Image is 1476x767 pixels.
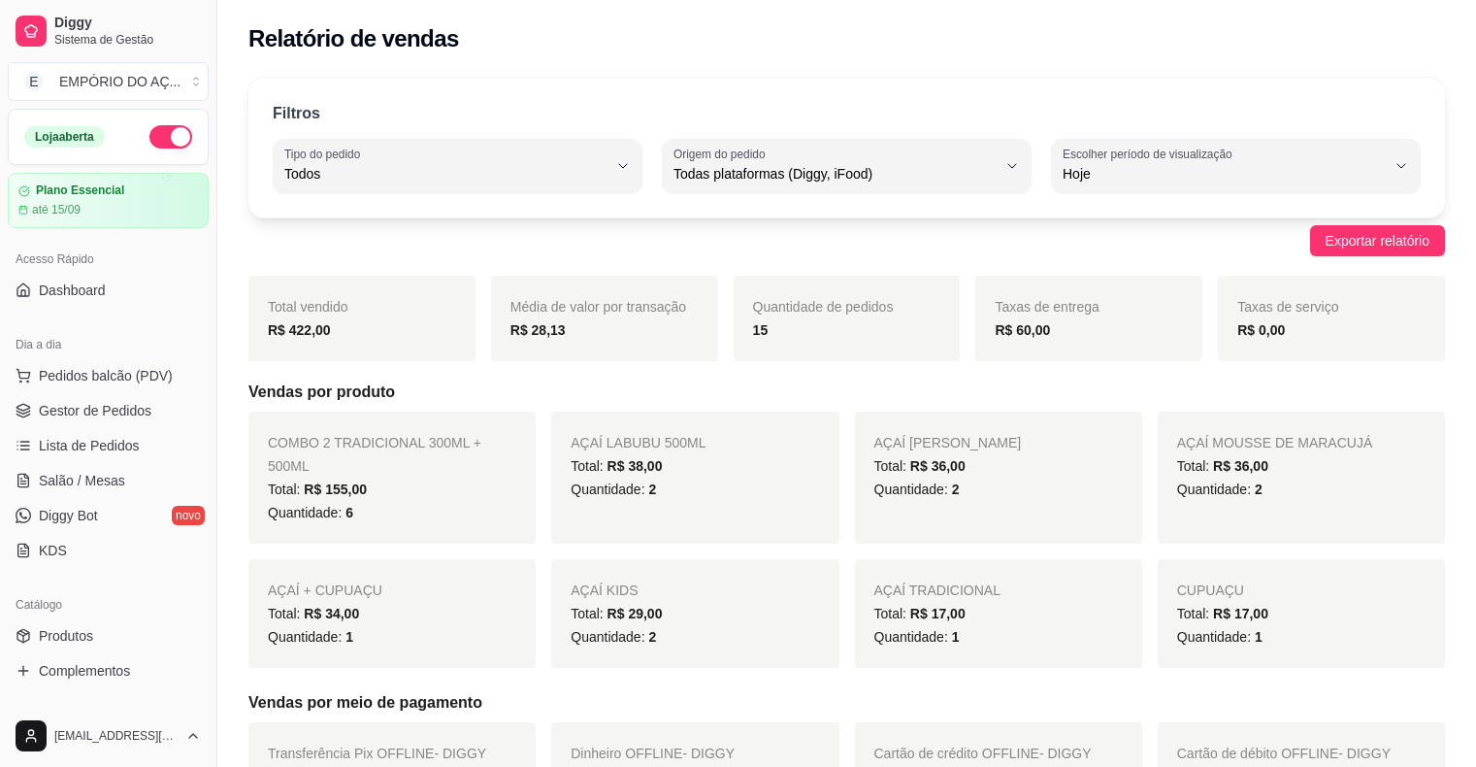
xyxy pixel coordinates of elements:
[8,713,209,759] button: [EMAIL_ADDRESS][DOMAIN_NAME]
[1177,629,1263,645] span: Quantidade:
[39,506,98,525] span: Diggy Bot
[648,482,656,497] span: 2
[571,458,662,474] span: Total:
[1326,230,1429,251] span: Exportar relatório
[1177,583,1244,598] span: CUPUAÇU
[39,661,130,681] span: Complementos
[54,728,178,744] span: [EMAIL_ADDRESS][DOMAIN_NAME]
[24,126,105,148] div: Loja aberta
[1063,146,1238,162] label: Escolher período de visualização
[1213,606,1268,621] span: R$ 17,00
[284,146,367,162] label: Tipo do pedido
[284,164,607,183] span: Todos
[8,8,209,54] a: DiggySistema de Gestão
[1051,139,1421,193] button: Escolher período de visualizaçãoHoje
[248,381,1445,404] h5: Vendas por produto
[753,299,894,315] span: Quantidade de pedidos
[607,458,663,474] span: R$ 38,00
[268,629,353,645] span: Quantidade:
[8,244,209,275] div: Acesso Rápido
[24,72,44,91] span: E
[1177,746,1391,761] span: Cartão de débito OFFLINE - DIGGY
[248,691,1445,715] h5: Vendas por meio de pagamento
[8,655,209,686] a: Complementos
[248,23,459,54] h2: Relatório de vendas
[995,322,1050,338] strong: R$ 60,00
[8,275,209,306] a: Dashboard
[1255,482,1263,497] span: 2
[1213,458,1268,474] span: R$ 36,00
[571,606,662,621] span: Total:
[304,606,359,621] span: R$ 34,00
[571,435,705,450] span: AÇAÍ LABUBU 500ML
[39,541,67,560] span: KDS
[39,281,106,300] span: Dashboard
[510,322,566,338] strong: R$ 28,13
[268,583,382,598] span: AÇAÍ + CUPUAÇU
[273,102,320,125] p: Filtros
[648,629,656,645] span: 2
[571,746,735,761] span: Dinheiro OFFLINE - DIGGY
[662,139,1032,193] button: Origem do pedidoTodas plataformas (Diggy, iFood)
[8,465,209,496] a: Salão / Mesas
[268,606,359,621] span: Total:
[510,299,686,315] span: Média de valor por transação
[39,626,93,646] span: Produtos
[874,435,1022,450] span: AÇAÍ [PERSON_NAME]
[874,482,960,497] span: Quantidade:
[8,62,209,101] button: Select a team
[8,620,209,651] a: Produtos
[1177,606,1268,621] span: Total:
[1237,322,1285,338] strong: R$ 0,00
[952,482,960,497] span: 2
[39,436,140,455] span: Lista de Pedidos
[874,746,1092,761] span: Cartão de crédito OFFLINE - DIGGY
[874,606,966,621] span: Total:
[39,366,173,385] span: Pedidos balcão (PDV)
[1177,458,1268,474] span: Total:
[149,125,192,149] button: Alterar Status
[910,606,966,621] span: R$ 17,00
[673,164,997,183] span: Todas plataformas (Diggy, iFood)
[673,146,771,162] label: Origem do pedido
[268,299,348,315] span: Total vendido
[1255,629,1263,645] span: 1
[1310,225,1445,256] button: Exportar relatório
[607,606,663,621] span: R$ 29,00
[571,583,638,598] span: AÇAÍ KIDS
[874,583,1000,598] span: AÇAÍ TRADICIONAL
[8,500,209,531] a: Diggy Botnovo
[39,471,125,490] span: Salão / Mesas
[345,505,353,520] span: 6
[32,202,81,217] article: até 15/09
[304,482,367,497] span: R$ 155,00
[995,299,1099,315] span: Taxas de entrega
[1177,435,1372,450] span: AÇAÍ MOUSSE DE MARACUJÁ
[268,746,486,761] span: Transferência Pix OFFLINE - DIGGY
[36,183,124,198] article: Plano Essencial
[8,589,209,620] div: Catálogo
[8,173,209,228] a: Plano Essencialaté 15/09
[268,322,331,338] strong: R$ 422,00
[268,482,367,497] span: Total:
[910,458,966,474] span: R$ 36,00
[874,458,966,474] span: Total:
[268,435,481,474] span: COMBO 2 TRADICIONAL 300ML + 500ML
[8,430,209,461] a: Lista de Pedidos
[1237,299,1338,315] span: Taxas de serviço
[54,32,201,48] span: Sistema de Gestão
[345,629,353,645] span: 1
[8,329,209,360] div: Dia a dia
[753,322,769,338] strong: 15
[273,139,642,193] button: Tipo do pedidoTodos
[1177,482,1263,497] span: Quantidade:
[571,629,656,645] span: Quantidade:
[268,505,353,520] span: Quantidade:
[8,535,209,566] a: KDS
[54,15,201,32] span: Diggy
[8,395,209,426] a: Gestor de Pedidos
[39,401,151,420] span: Gestor de Pedidos
[1063,164,1386,183] span: Hoje
[59,72,180,91] div: EMPÓRIO DO AÇ ...
[874,629,960,645] span: Quantidade:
